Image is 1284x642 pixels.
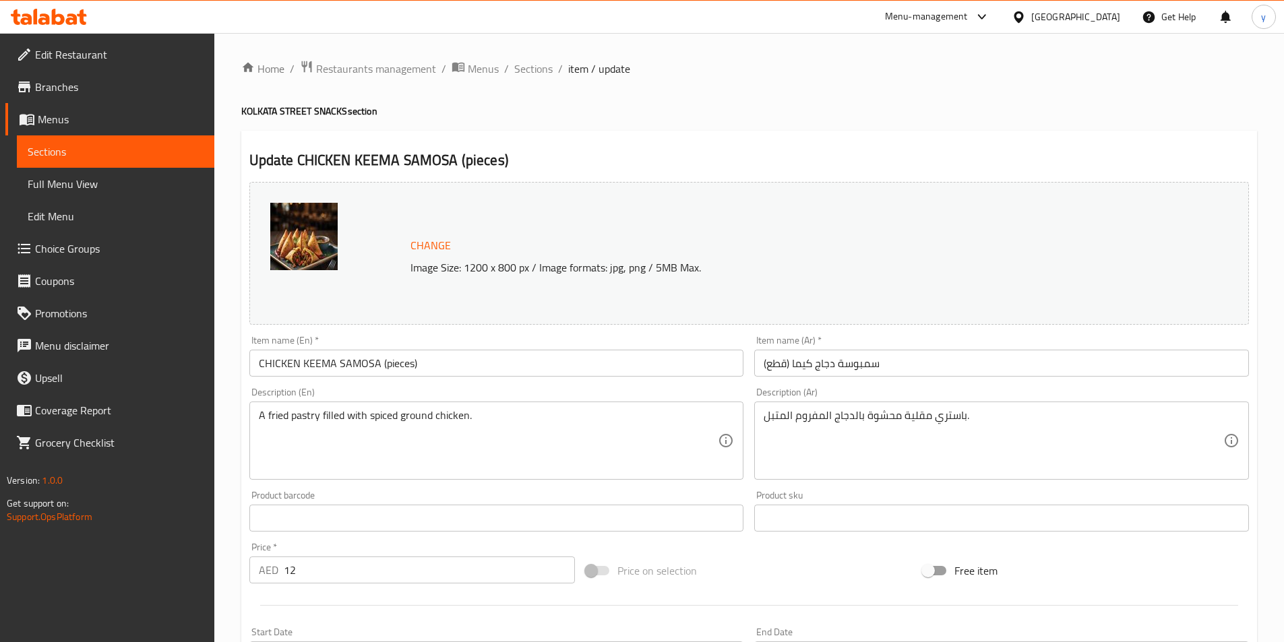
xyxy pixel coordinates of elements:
[300,60,436,77] a: Restaurants management
[514,61,553,77] a: Sections
[17,200,214,232] a: Edit Menu
[754,505,1249,532] input: Please enter product sku
[35,402,204,418] span: Coverage Report
[5,103,214,135] a: Menus
[568,61,630,77] span: item / update
[35,79,204,95] span: Branches
[35,435,204,451] span: Grocery Checklist
[504,61,509,77] li: /
[5,426,214,459] a: Grocery Checklist
[35,240,204,257] span: Choice Groups
[410,236,451,255] span: Change
[954,563,998,579] span: Free item
[405,232,456,259] button: Change
[35,305,204,321] span: Promotions
[5,265,214,297] a: Coupons
[35,370,204,386] span: Upsell
[558,61,563,77] li: /
[241,61,284,77] a: Home
[249,505,744,532] input: Please enter product barcode
[28,143,204,160] span: Sections
[259,562,278,578] p: AED
[7,494,69,512] span: Get support on:
[284,556,576,583] input: Please enter price
[5,329,214,362] a: Menu disclaimer
[405,259,1124,276] p: Image Size: 1200 x 800 px / Image formats: jpg, png / 5MB Max.
[35,273,204,289] span: Coupons
[885,9,968,25] div: Menu-management
[5,297,214,329] a: Promotions
[241,60,1257,77] nav: breadcrumb
[290,61,295,77] li: /
[28,208,204,224] span: Edit Menu
[5,38,214,71] a: Edit Restaurant
[764,409,1223,473] textarea: باستري مقلية محشوة بالدجاج المفروم المتبل.
[5,394,214,426] a: Coverage Report
[1261,9,1266,24] span: y
[35,338,204,354] span: Menu disclaimer
[1031,9,1120,24] div: [GEOGRAPHIC_DATA]
[7,472,40,489] span: Version:
[7,508,92,525] a: Support.OpsPlatform
[468,61,499,77] span: Menus
[316,61,436,77] span: Restaurants management
[5,232,214,265] a: Choice Groups
[5,71,214,103] a: Branches
[17,135,214,168] a: Sections
[241,104,1257,118] h4: KOLKATA STREET SNACKS section
[617,563,697,579] span: Price on selection
[5,362,214,394] a: Upsell
[270,203,338,270] img: Chicken_Keema_Samosa638954438236153592.jpg
[249,150,1249,170] h2: Update CHICKEN KEEMA SAMOSA (pieces)
[17,168,214,200] a: Full Menu View
[42,472,63,489] span: 1.0.0
[441,61,446,77] li: /
[452,60,499,77] a: Menus
[35,46,204,63] span: Edit Restaurant
[28,176,204,192] span: Full Menu View
[259,409,719,473] textarea: A fried pastry filled with spiced ground chicken.
[38,111,204,127] span: Menus
[249,350,744,377] input: Enter name En
[754,350,1249,377] input: Enter name Ar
